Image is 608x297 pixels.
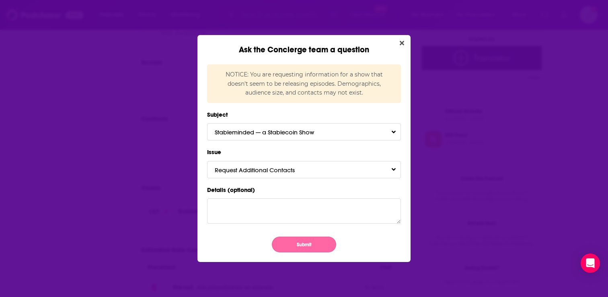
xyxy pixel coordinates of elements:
[197,35,411,55] div: Ask the Concierge team a question
[396,38,407,48] button: Close
[207,147,401,157] label: Issue
[207,123,401,140] button: Stableminded — a Stablecoin ShowToggle Pronoun Dropdown
[215,128,330,136] span: Stableminded — a Stablecoin Show
[207,161,401,178] button: Request Additional ContactsToggle Pronoun Dropdown
[215,166,311,174] span: Request Additional Contacts
[272,237,336,252] button: Submit
[207,185,401,195] label: Details (optional)
[207,64,401,103] div: NOTICE: You are requesting information for a show that doesn't seem to be releasing episodes. Dem...
[207,109,401,120] label: Subject
[581,254,600,273] div: Open Intercom Messenger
